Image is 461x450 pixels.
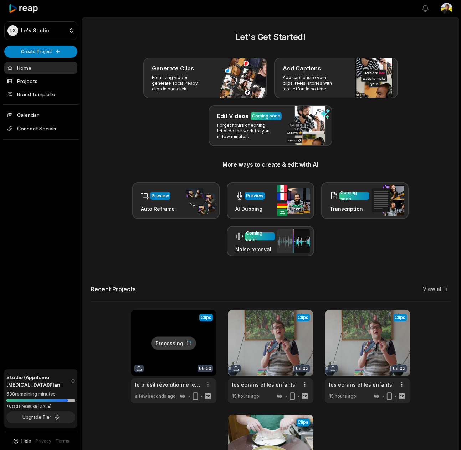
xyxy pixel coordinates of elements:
[283,75,338,92] p: Add captions to your clips, reels, stories with less effort in no time.
[372,185,404,216] img: transcription.png
[36,438,51,444] a: Privacy
[21,27,49,34] p: Le's Studio
[183,187,215,215] img: auto_reframe.png
[91,160,450,169] h3: More ways to create & edit with AI
[217,122,272,140] p: Forget hours of editing, let AI do the work for you in few minutes.
[152,193,169,199] div: Preview
[91,286,136,293] h2: Recent Projects
[4,122,77,135] span: Connect Socials
[7,25,18,36] div: LS
[6,373,71,388] span: Studio (AppSumo [MEDICAL_DATA]) Plan!
[152,75,207,92] p: From long videos generate social ready clips in one click.
[246,193,263,199] div: Preview
[56,438,70,444] a: Terms
[4,109,77,121] a: Calendar
[6,391,75,398] div: 538 remaining minutes
[330,205,369,213] h3: Transcription
[21,438,31,444] span: Help
[283,64,321,73] h3: Add Captions
[329,381,392,388] a: les écrans et les enfants
[246,230,273,243] div: Coming soon
[6,404,75,409] div: *Usage resets on [DATE]
[135,381,201,388] a: le brésil révolutionne le monde de la vanille
[4,46,77,58] button: Create Project
[152,64,194,73] h3: Generate Clips
[235,246,275,253] h3: Noise removal
[4,62,77,74] a: Home
[277,229,310,253] img: noise_removal.png
[423,286,443,293] a: View all
[217,112,249,120] h3: Edit Videos
[4,75,77,87] a: Projects
[141,205,175,213] h3: Auto Reframe
[91,31,450,43] h2: Let's Get Started!
[252,113,280,119] div: Coming soon
[232,381,295,388] a: les écrans et les enfants
[277,185,310,216] img: ai_dubbing.png
[4,88,77,100] a: Brand template
[6,411,75,423] button: Upgrade Tier
[340,189,368,202] div: Coming soon
[235,205,265,213] h3: AI Dubbing
[12,438,31,444] button: Help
